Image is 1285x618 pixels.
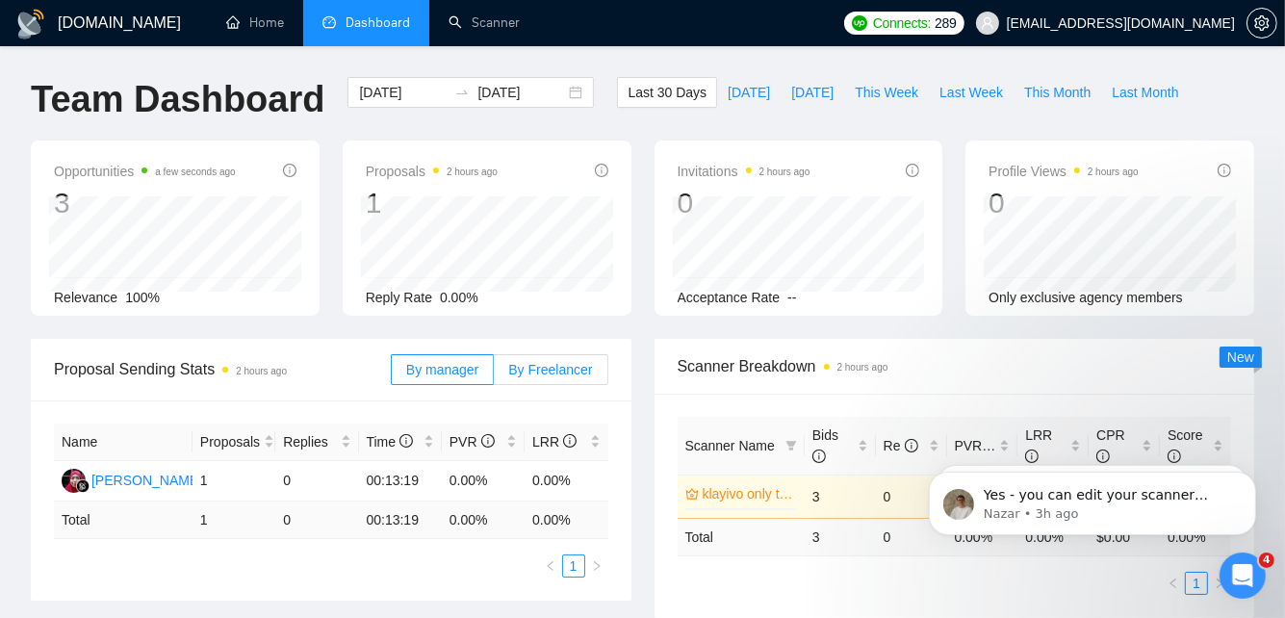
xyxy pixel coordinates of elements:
[805,475,876,518] td: 3
[399,434,413,448] span: info-circle
[15,9,46,39] img: logo
[1088,167,1139,177] time: 2 hours ago
[935,13,956,34] span: 289
[1246,8,1277,39] button: setting
[685,487,699,501] span: crown
[852,15,867,31] img: upwork-logo.png
[785,440,797,451] span: filter
[1220,553,1266,599] iframe: Intercom live chat
[906,164,919,177] span: info-circle
[447,167,498,177] time: 2 hours ago
[62,469,86,493] img: D
[283,431,336,452] span: Replies
[450,434,495,450] span: PVR
[54,160,236,183] span: Opportunities
[678,290,781,305] span: Acceptance Rate
[884,438,918,453] span: Re
[617,77,717,108] button: Last 30 Days
[346,14,410,31] span: Dashboard
[532,434,577,450] span: LRR
[508,362,592,377] span: By Freelancer
[812,450,826,463] span: info-circle
[562,554,585,578] li: 1
[1168,578,1179,589] span: left
[900,431,1285,566] iframe: Intercom notifications message
[685,438,775,453] span: Scanner Name
[193,461,275,502] td: 1
[989,290,1183,305] span: Only exclusive agency members
[275,502,358,539] td: 0
[678,518,805,555] td: Total
[275,461,358,502] td: 0
[539,554,562,578] button: left
[781,77,844,108] button: [DATE]
[595,164,608,177] span: info-circle
[787,290,796,305] span: --
[989,185,1139,221] div: 0
[981,16,994,30] span: user
[406,362,478,377] span: By manager
[359,502,442,539] td: 00:13:19
[442,502,525,539] td: 0.00 %
[54,424,193,461] th: Name
[989,160,1139,183] span: Profile Views
[359,82,447,103] input: Start date
[1214,578,1225,589] span: right
[1024,82,1091,103] span: This Month
[275,424,358,461] th: Replies
[359,461,442,502] td: 00:13:19
[442,461,525,502] td: 0.00%
[585,554,608,578] li: Next Page
[125,290,160,305] span: 100%
[678,160,810,183] span: Invitations
[1112,82,1178,103] span: Last Month
[449,14,520,31] a: searchScanner
[545,560,556,572] span: left
[477,82,565,103] input: End date
[1246,15,1277,31] a: setting
[585,554,608,578] button: right
[226,14,284,31] a: homeHome
[366,160,498,183] span: Proposals
[1227,349,1254,365] span: New
[1168,427,1203,464] span: Score
[563,555,584,577] a: 1
[1162,572,1185,595] li: Previous Page
[31,77,324,122] h1: Team Dashboard
[481,434,495,448] span: info-circle
[54,357,391,381] span: Proposal Sending Stats
[322,15,336,29] span: dashboard
[703,483,793,504] a: klayivo only titles
[366,290,432,305] span: Reply Rate
[1096,427,1125,464] span: CPR
[678,185,810,221] div: 0
[91,470,202,491] div: [PERSON_NAME]
[62,472,202,487] a: D[PERSON_NAME]
[84,74,332,91] p: Message from Nazar, sent 3h ago
[873,13,931,34] span: Connects:
[876,518,947,555] td: 0
[844,77,929,108] button: This Week
[591,560,603,572] span: right
[837,362,888,373] time: 2 hours ago
[525,461,607,502] td: 0.00%
[1218,164,1231,177] span: info-circle
[54,290,117,305] span: Relevance
[454,85,470,100] span: swap-right
[876,475,947,518] td: 0
[193,502,275,539] td: 1
[366,185,498,221] div: 1
[628,82,707,103] span: Last 30 Days
[717,77,781,108] button: [DATE]
[76,479,90,493] img: gigradar-bm.png
[84,56,331,224] span: Yes - you can edit your scanner even after it’s live. 🚀 ​ Just open the scanner, go into its sett...
[805,518,876,555] td: 3
[1247,15,1276,31] span: setting
[1259,553,1274,568] span: 4
[1208,572,1231,595] li: Next Page
[1014,77,1101,108] button: This Month
[782,431,801,460] span: filter
[539,554,562,578] li: Previous Page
